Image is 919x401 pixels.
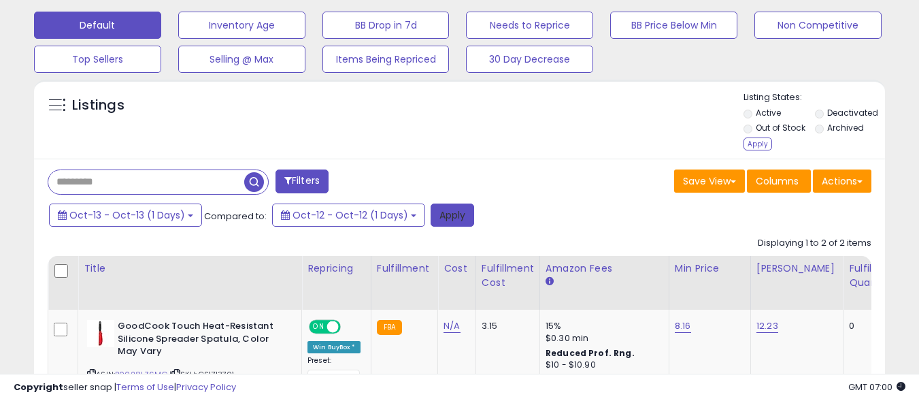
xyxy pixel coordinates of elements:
div: 3.15 [482,320,529,332]
div: Cost [444,261,470,276]
div: Fulfillment Cost [482,261,534,290]
div: Amazon Fees [546,261,663,276]
span: OFF [339,321,361,333]
button: Oct-12 - Oct-12 (1 Days) [272,204,425,227]
p: Listing States: [743,91,885,104]
button: Top Sellers [34,46,161,73]
div: Fulfillment [377,261,432,276]
div: $0.30 min [546,332,658,344]
span: Columns [756,174,799,188]
div: Repricing [307,261,365,276]
span: 2025-10-14 07:00 GMT [848,381,905,394]
div: $10 - $10.90 [546,359,658,371]
div: Preset: [307,356,361,387]
label: Archived [827,122,864,133]
div: seller snap | | [14,381,236,394]
button: 30 Day Decrease [466,46,593,73]
a: Privacy Policy [176,381,236,394]
button: Needs to Reprice [466,12,593,39]
button: Non Competitive [754,12,882,39]
div: Win BuyBox * [307,341,361,353]
a: 12.23 [756,319,778,333]
button: Columns [747,170,811,193]
div: 0 [849,320,891,332]
button: Apply [431,204,474,227]
button: Filters [275,170,329,193]
span: Oct-13 - Oct-13 (1 Days) [69,208,185,222]
button: Actions [813,170,871,193]
span: ON [310,321,327,333]
div: 15% [546,320,658,332]
a: 8.16 [675,319,691,333]
strong: Copyright [14,381,63,394]
button: Oct-13 - Oct-13 (1 Days) [49,204,202,227]
label: Out of Stock [756,122,805,133]
button: Inventory Age [178,12,305,39]
div: Displaying 1 to 2 of 2 items [758,237,871,250]
a: Terms of Use [116,381,174,394]
label: Deactivated [827,107,878,118]
small: Amazon Fees. [546,276,554,288]
b: GoodCook Touch Heat-Resistant Silicone Spreader Spatula, Color May Vary [118,320,283,362]
small: FBA [377,320,402,335]
button: BB Price Below Min [610,12,737,39]
button: BB Drop in 7d [322,12,450,39]
button: Items Being Repriced [322,46,450,73]
img: 21y-5Rv2SgS._SL40_.jpg [87,320,114,347]
a: N/A [444,319,460,333]
div: [PERSON_NAME] [756,261,837,276]
button: Save View [674,170,745,193]
button: Default [34,12,161,39]
div: Title [84,261,296,276]
label: Active [756,107,781,118]
button: Selling @ Max [178,46,305,73]
b: Reduced Prof. Rng. [546,347,635,359]
span: Oct-12 - Oct-12 (1 Days) [293,208,408,222]
h5: Listings [72,96,124,115]
span: Compared to: [204,210,267,223]
div: Apply [743,138,772,150]
div: Fulfillable Quantity [849,261,896,290]
div: Min Price [675,261,745,276]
